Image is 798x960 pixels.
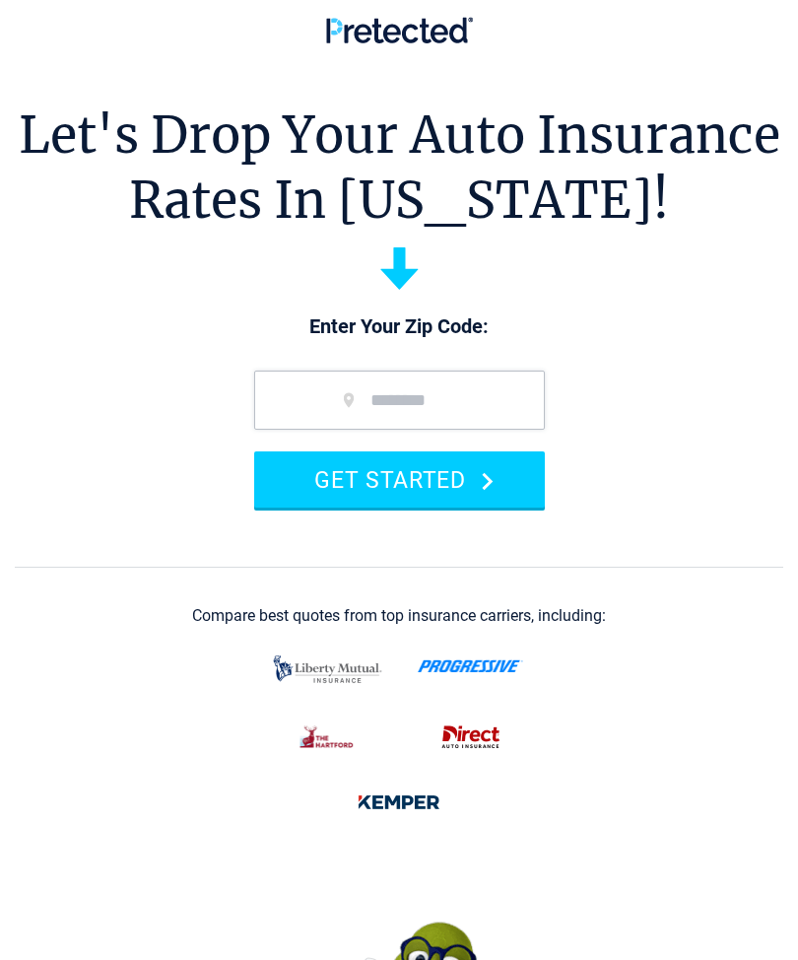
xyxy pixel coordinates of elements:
[418,659,523,673] img: progressive
[432,717,510,758] img: direct
[289,717,366,758] img: thehartford
[254,371,545,430] input: zip code
[268,646,387,693] img: liberty
[192,607,606,625] div: Compare best quotes from top insurance carriers, including:
[234,313,565,341] p: Enter Your Zip Code:
[326,17,473,43] img: Pretected Logo
[347,782,451,823] img: kemper
[19,103,780,233] h1: Let's Drop Your Auto Insurance Rates In [US_STATE]!
[254,451,545,508] button: GET STARTED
